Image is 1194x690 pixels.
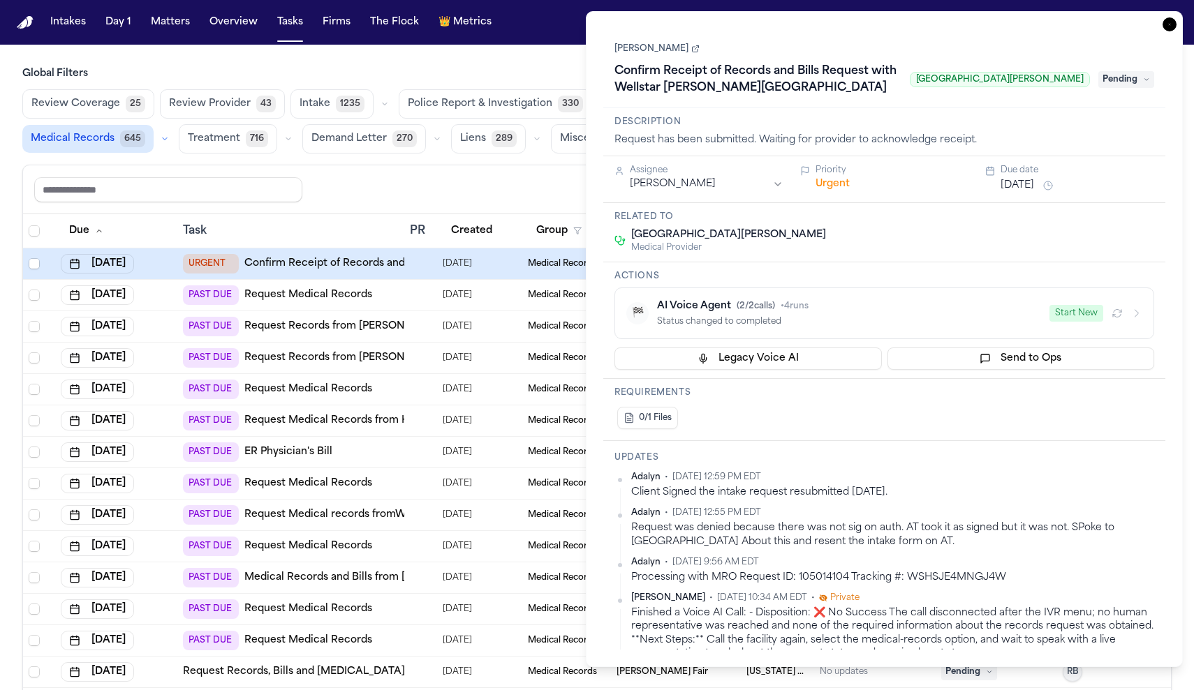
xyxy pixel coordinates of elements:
[31,97,120,111] span: Review Coverage
[830,592,860,603] span: Private
[709,592,713,603] span: •
[451,124,526,153] button: Liens289
[631,507,661,518] span: Adalyn
[632,306,644,320] span: 🏁
[665,557,668,568] span: •
[433,10,497,35] button: crownMetrics
[631,571,1154,584] div: Processing with MRO Request ID: 105014104 Tracking #: WSHSJE4MNGJ4W
[887,347,1155,370] button: Send to Ops
[336,96,364,112] span: 1235
[460,132,486,146] span: Liens
[302,124,426,153] button: Demand Letter270
[1109,305,1126,322] button: Refresh
[639,412,672,423] span: 0/1 Files
[300,97,330,111] span: Intake
[311,132,387,146] span: Demand Letter
[1001,179,1034,193] button: [DATE]
[246,130,268,147] span: 716
[672,557,759,568] span: [DATE] 9:56 AM EDT
[1049,305,1103,322] button: Start New
[672,472,761,483] span: [DATE] 12:59 PM EDT
[672,507,761,518] span: [DATE] 12:55 PM EDT
[61,662,134,682] button: [DATE]
[781,302,809,310] span: • 4 runs
[614,387,1154,398] h3: Requirements
[630,165,783,176] div: Assignee
[665,472,668,483] span: •
[631,242,826,253] span: Medical Provider
[290,89,374,119] button: Intake1235
[657,299,1041,313] div: AI Voice Agent
[145,10,196,35] button: Matters
[188,132,240,146] span: Treatment
[631,557,661,568] span: Adalyn
[614,117,1154,128] h3: Description
[631,606,1154,660] div: Finished a Voice AI Call: - Disposition: ❌ No Success The call disconnected after the IVR menu; n...
[364,10,425,35] button: The Flock
[657,316,1041,327] div: Status changed to completed
[631,521,1154,548] div: Request was denied because there was not sig on auth. AT took it as signed but it was not. SPoke ...
[609,60,904,99] h1: Confirm Receipt of Records and Bills Request with Wellstar [PERSON_NAME][GEOGRAPHIC_DATA]
[179,124,277,153] button: Treatment716
[204,10,263,35] button: Overview
[392,130,417,147] span: 270
[614,133,1154,147] div: Request has been submitted. Waiting for provider to acknowledge receipt.
[631,592,705,603] span: [PERSON_NAME]
[558,96,583,112] span: 330
[910,72,1090,87] span: [GEOGRAPHIC_DATA][PERSON_NAME]
[160,89,285,119] button: Review Provider43
[816,177,850,191] button: Urgent
[45,10,91,35] button: Intakes
[551,124,668,153] button: Miscellaneous179
[22,67,1172,81] h3: Global Filters
[737,302,775,310] span: ( 2 / 2 calls)
[665,507,668,518] span: •
[22,89,154,119] button: Review Coverage25
[614,452,1154,463] h3: Updates
[717,592,807,603] span: [DATE] 10:34 AM EDT
[492,130,517,147] span: 289
[272,10,309,35] button: Tasks
[100,10,137,35] button: Day 1
[617,407,678,429] button: 0/1 Files
[614,287,1154,339] button: 🏁AI Voice Agent(2/2calls)•4runsStatus changed to completedStart New
[1040,177,1056,194] button: Snooze task
[614,211,1154,223] h3: Related to
[614,43,700,54] a: [PERSON_NAME]
[1098,71,1154,88] span: Pending
[31,132,115,146] span: Medical Records
[17,16,34,29] a: Home
[816,165,969,176] div: Priority
[560,132,631,146] span: Miscellaneous
[126,96,145,112] span: 25
[408,97,552,111] span: Police Report & Investigation
[256,96,276,112] span: 43
[120,130,145,147] span: 645
[614,347,882,370] button: Legacy Voice AI
[17,16,34,29] img: Finch Logo
[399,89,592,119] button: Police Report & Investigation330
[631,486,1154,499] div: Client Signed the intake request resubmitted [DATE].
[811,592,815,603] span: •
[317,10,356,35] button: Firms
[631,472,661,483] span: Adalyn
[631,228,826,242] span: [GEOGRAPHIC_DATA][PERSON_NAME]
[22,125,154,153] button: Medical Records645
[169,97,251,111] span: Review Provider
[614,271,1154,282] h3: Actions
[1001,165,1154,176] div: Due date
